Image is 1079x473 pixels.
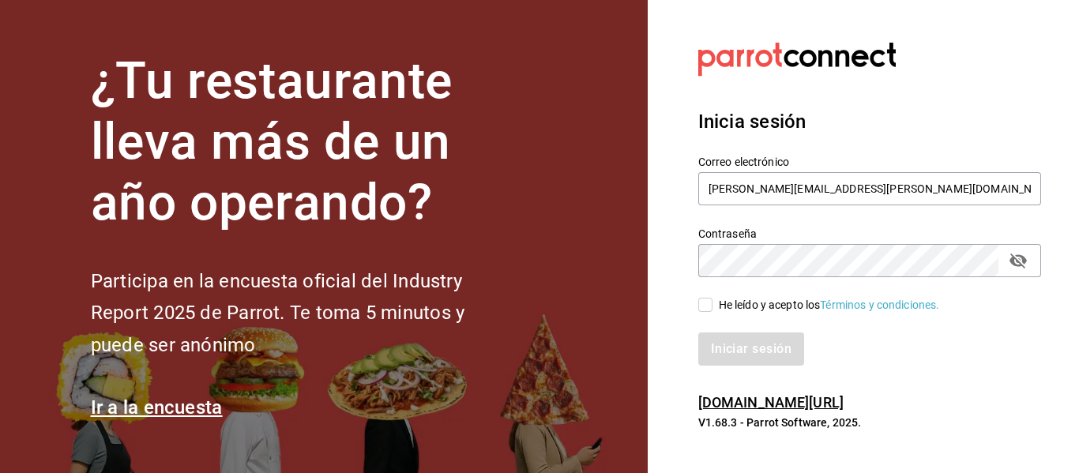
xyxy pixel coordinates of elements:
[698,172,1041,205] input: Ingresa tu correo electrónico
[698,394,844,411] a: [DOMAIN_NAME][URL]
[698,415,1041,430] p: V1.68.3 - Parrot Software, 2025.
[698,107,1041,136] h3: Inicia sesión
[698,156,1041,167] label: Correo electrónico
[698,228,1041,239] label: Contraseña
[91,396,223,419] a: Ir a la encuesta
[91,265,517,362] h2: Participa en la encuesta oficial del Industry Report 2025 de Parrot. Te toma 5 minutos y puede se...
[1005,247,1032,274] button: passwordField
[820,298,939,311] a: Términos y condiciones.
[719,297,940,313] div: He leído y acepto los
[91,51,517,233] h1: ¿Tu restaurante lleva más de un año operando?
